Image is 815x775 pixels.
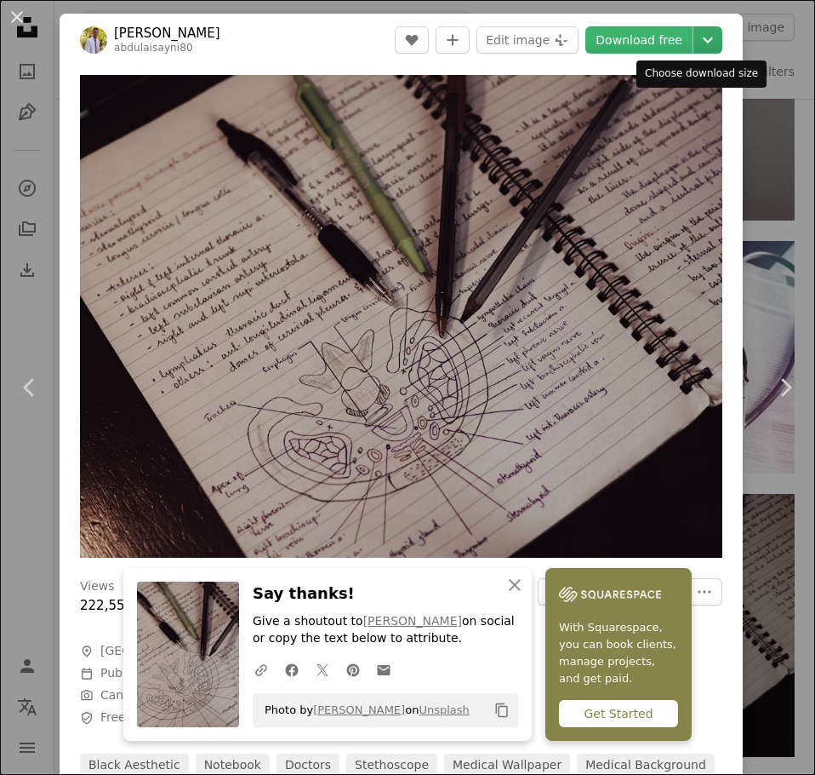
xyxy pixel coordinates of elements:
[80,26,107,54] img: Go to Abdulai Sayni's profile
[313,703,405,716] a: [PERSON_NAME]
[100,687,219,704] button: Canon, EOS M50m2
[80,598,133,613] span: 222,556
[100,666,217,680] span: Published on
[687,578,722,606] button: More Actions
[276,652,307,686] a: Share on Facebook
[114,25,220,42] a: [PERSON_NAME]
[253,613,518,647] p: Give a shoutout to on social or copy the text below to attribute.
[253,582,518,606] h3: Say thanks!
[436,26,470,54] button: Add to Collection
[307,652,338,686] a: Share on Twitter
[476,26,578,54] button: Edit image
[80,75,722,558] img: a notebook with a drawing of a face and two pens
[419,703,469,716] a: Unsplash
[100,709,332,726] span: Free to use under the
[559,582,661,607] img: file-1747939142011-51e5cc87e3c9
[755,306,815,469] a: Next
[80,578,115,595] h3: Views
[395,26,429,54] button: Like
[80,75,722,558] button: Zoom in on this image
[545,568,692,741] a: With Squarespace, you can book clients, manage projects, and get paid.Get Started
[636,60,767,88] div: Choose download size
[559,700,678,727] div: Get Started
[338,652,368,686] a: Share on Pinterest
[256,697,470,724] span: Photo by on
[100,643,225,660] span: [GEOGRAPHIC_DATA]
[693,26,722,54] button: Choose download size
[363,614,462,628] a: [PERSON_NAME]
[559,619,678,687] span: With Squarespace, you can book clients, manage projects, and get paid.
[585,26,692,54] a: Download free
[487,696,516,725] button: Copy to clipboard
[368,652,399,686] a: Share over email
[114,42,193,54] a: abdulaisayni80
